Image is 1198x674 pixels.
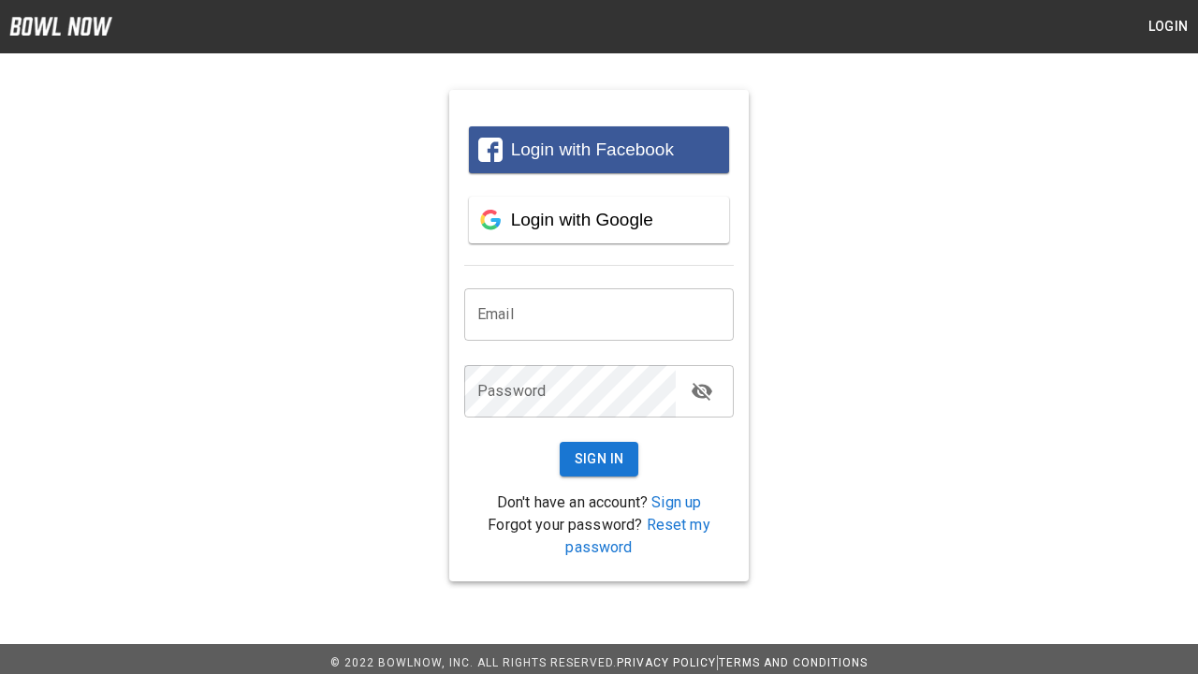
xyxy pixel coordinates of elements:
[464,491,734,514] p: Don't have an account?
[565,516,709,556] a: Reset my password
[719,656,868,669] a: Terms and Conditions
[469,197,729,243] button: Login with Google
[469,126,729,173] button: Login with Facebook
[560,442,639,476] button: Sign In
[511,210,653,229] span: Login with Google
[464,514,734,559] p: Forgot your password?
[9,17,112,36] img: logo
[617,656,716,669] a: Privacy Policy
[1138,9,1198,44] button: Login
[511,139,674,159] span: Login with Facebook
[651,493,701,511] a: Sign up
[683,373,721,410] button: toggle password visibility
[330,656,617,669] span: © 2022 BowlNow, Inc. All Rights Reserved.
